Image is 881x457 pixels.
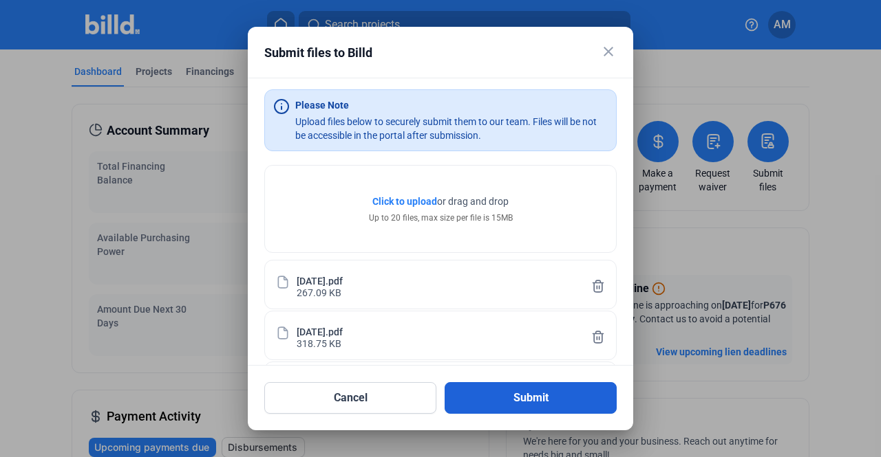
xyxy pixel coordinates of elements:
[437,194,509,208] span: or drag and drop
[297,325,343,337] div: [DATE].pdf
[600,43,617,60] mat-icon: close
[297,286,341,298] div: 267.09 KB
[297,337,341,348] div: 318.75 KB
[369,212,513,224] div: Up to 20 files, max size per file is 15MB
[445,382,617,414] button: Submit
[264,43,582,63] div: Submit files to Billd
[264,382,436,414] button: Cancel
[295,115,608,142] div: Upload files below to securely submit them to our team. Files will be not be accessible in the po...
[297,274,343,286] div: [DATE].pdf
[372,196,437,207] span: Click to upload
[295,98,349,112] div: Please Note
